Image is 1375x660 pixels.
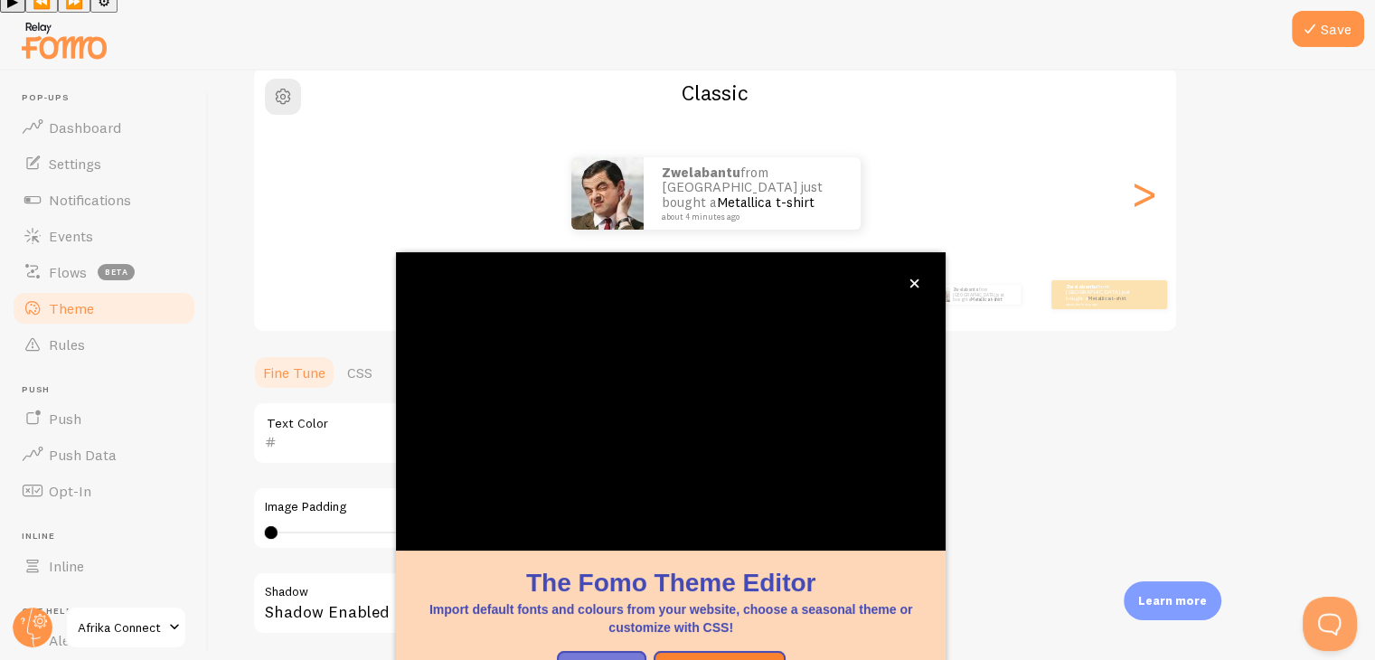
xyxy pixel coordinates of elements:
strong: Zwelabantu [953,287,979,292]
a: Theme [11,290,197,326]
a: Inline [11,548,197,584]
span: Rules [49,335,85,354]
span: Push [49,410,81,428]
a: Metallica t-shirt [1088,295,1126,302]
span: beta [98,264,135,280]
a: CSS [336,354,383,391]
a: Push [11,401,197,437]
span: Inline [49,557,84,575]
span: Opt-In [49,482,91,500]
span: Flows [49,263,87,281]
a: Push Data [11,437,197,473]
a: Afrika Connect [65,606,187,649]
span: Settings [49,155,101,173]
a: Fine Tune [252,354,336,391]
a: Notifications [11,182,197,218]
span: Theme [49,299,94,317]
span: Notifications [49,191,131,209]
small: about 4 minutes ago [1066,302,1136,306]
h1: The Fomo Theme Editor [418,565,924,600]
small: about 4 minutes ago [662,212,837,222]
span: Dashboard [49,118,121,137]
img: Fomo [571,157,644,230]
div: Next slide [1133,128,1154,259]
a: Events [11,218,197,254]
div: Learn more [1124,581,1221,620]
span: Inline [22,531,197,542]
p: Import default fonts and colours from your website, choose a seasonal theme or customize with CSS! [418,600,924,636]
strong: Zwelabantu [1066,283,1097,290]
a: Settings [11,146,197,182]
p: from [GEOGRAPHIC_DATA] just bought a [953,285,1013,305]
strong: Zwelabantu [662,164,740,181]
p: from [GEOGRAPHIC_DATA] just bought a [1066,283,1138,306]
span: Push [22,384,197,396]
div: Shadow Enabled [252,571,795,637]
iframe: Help Scout Beacon - Open [1303,597,1357,651]
a: Metallica t-shirt [971,297,1002,302]
a: Dashboard [11,109,197,146]
span: Events [49,227,93,245]
a: Rules [11,326,197,363]
a: Opt-In [11,473,197,509]
span: Pop-ups [22,92,197,104]
span: Afrika Connect [78,617,164,638]
h2: Classic [254,79,1176,107]
img: fomo-relay-logo-orange.svg [19,17,109,63]
a: Metallica t-shirt [717,193,815,211]
button: close, [905,274,924,293]
a: Flows beta [11,254,197,290]
label: Image Padding [265,499,782,515]
span: Push Data [49,446,117,464]
p: from [GEOGRAPHIC_DATA] just bought a [662,165,843,222]
p: Learn more [1138,592,1207,609]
